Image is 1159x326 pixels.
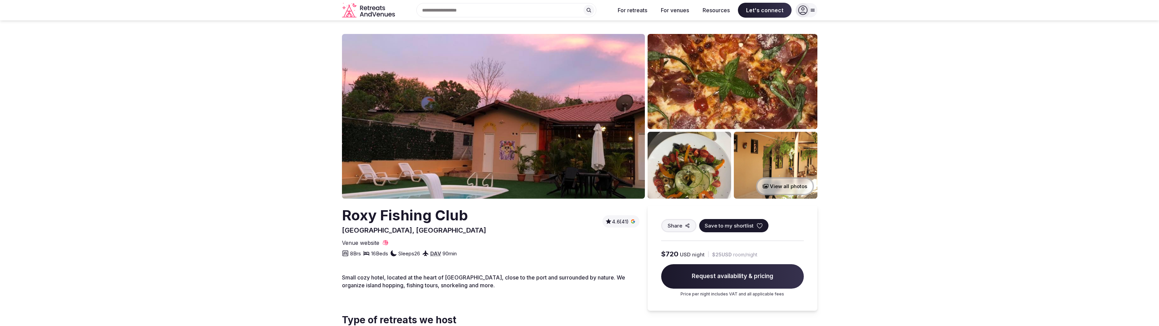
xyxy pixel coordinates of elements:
span: 8 Brs [350,250,361,257]
p: Price per night includes VAT and all applicable fees [661,291,804,297]
img: Venue gallery photo [648,132,731,199]
span: night [692,251,705,258]
svg: Retreats and Venues company logo [342,3,396,18]
h2: Roxy Fishing Club [342,205,486,225]
a: Venue website [342,239,389,247]
img: Venue gallery photo [734,132,817,199]
img: Venue cover photo [342,34,645,199]
button: View all photos [756,177,814,195]
img: Venue gallery photo [648,34,817,129]
span: [GEOGRAPHIC_DATA], [GEOGRAPHIC_DATA] [342,226,486,234]
span: USD [680,251,691,258]
button: Resources [697,3,735,18]
span: Small cozy hotel, located at the heart of [GEOGRAPHIC_DATA], close to the port and surrounded by ... [342,274,625,288]
span: 16 Beds [371,250,388,257]
button: For retreats [612,3,653,18]
span: Share [668,222,682,229]
button: Save to my shortlist [699,219,768,232]
span: Request availability & pricing [661,264,804,289]
span: Sleeps 26 [398,250,420,257]
span: $720 [661,249,678,259]
div: | [707,251,709,258]
span: 4.6 (41) [612,218,629,225]
button: For venues [655,3,694,18]
span: $25 USD [712,251,732,258]
button: Share [661,219,696,232]
span: Save to my shortlist [705,222,754,229]
span: Venue website [342,239,379,247]
a: Visit the homepage [342,3,396,18]
span: Let's connect [738,3,792,18]
a: DAV [430,250,441,257]
span: 90 min [442,250,457,257]
span: room/night [733,251,757,258]
button: 4.6(41) [605,218,637,225]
